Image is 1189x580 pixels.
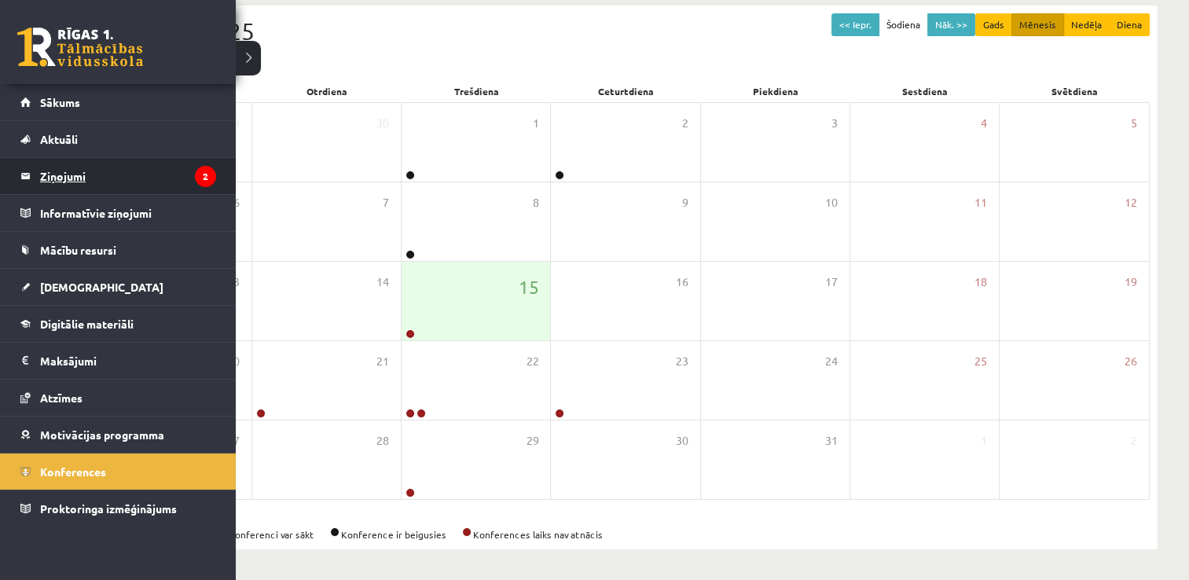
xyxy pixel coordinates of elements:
[1109,13,1150,36] button: Diena
[40,428,164,442] span: Motivācijas programma
[825,353,838,370] span: 24
[40,132,78,146] span: Aktuāli
[40,158,216,194] legend: Ziņojumi
[701,80,850,102] div: Piekdiena
[40,501,177,516] span: Proktoringa izmēģinājums
[20,417,216,453] a: Motivācijas programma
[40,464,106,479] span: Konferences
[20,158,216,194] a: Ziņojumi2
[682,115,688,132] span: 2
[551,80,700,102] div: Ceturtdiena
[20,232,216,268] a: Mācību resursi
[825,432,838,450] span: 31
[518,273,538,300] span: 15
[676,432,688,450] span: 30
[40,317,134,331] span: Digitālie materiāli
[20,84,216,120] a: Sākums
[981,115,987,132] span: 4
[251,80,401,102] div: Otrdiena
[40,243,116,257] span: Mācību resursi
[850,80,1000,102] div: Sestdiena
[40,95,80,109] span: Sākums
[927,13,975,36] button: Nāk. >>
[376,353,389,370] span: 21
[376,273,389,291] span: 14
[20,306,216,342] a: Digitālie materiāli
[20,380,216,416] a: Atzīmes
[526,432,538,450] span: 29
[825,273,838,291] span: 17
[532,194,538,211] span: 8
[526,353,538,370] span: 22
[20,453,216,490] a: Konferences
[20,343,216,379] a: Maksājumi
[981,432,987,450] span: 1
[1011,13,1064,36] button: Mēnesis
[20,490,216,527] a: Proktoringa izmēģinājums
[1125,194,1137,211] span: 12
[974,353,987,370] span: 25
[1000,80,1150,102] div: Svētdiena
[1063,13,1110,36] button: Nedēļa
[20,269,216,305] a: [DEMOGRAPHIC_DATA]
[195,166,216,187] i: 2
[102,527,1150,541] div: Konference ir aktīva Konferenci var sākt Konference ir beigusies Konferences laiks nav atnācis
[20,195,216,231] a: Informatīvie ziņojumi
[974,273,987,291] span: 18
[831,13,879,36] button: << Iepr.
[40,391,83,405] span: Atzīmes
[825,194,838,211] span: 10
[1131,115,1137,132] span: 5
[40,343,216,379] legend: Maksājumi
[40,280,163,294] span: [DEMOGRAPHIC_DATA]
[974,194,987,211] span: 11
[17,28,143,67] a: Rīgas 1. Tālmācības vidusskola
[383,194,389,211] span: 7
[879,13,928,36] button: Šodiena
[532,115,538,132] span: 1
[1125,273,1137,291] span: 19
[376,432,389,450] span: 28
[376,115,389,132] span: 30
[831,115,838,132] span: 3
[676,353,688,370] span: 23
[233,194,240,211] span: 6
[402,80,551,102] div: Trešdiena
[1131,432,1137,450] span: 2
[682,194,688,211] span: 9
[1125,353,1137,370] span: 26
[20,121,216,157] a: Aktuāli
[975,13,1012,36] button: Gads
[102,13,1150,49] div: Oktobris 2025
[40,195,216,231] legend: Informatīvie ziņojumi
[676,273,688,291] span: 16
